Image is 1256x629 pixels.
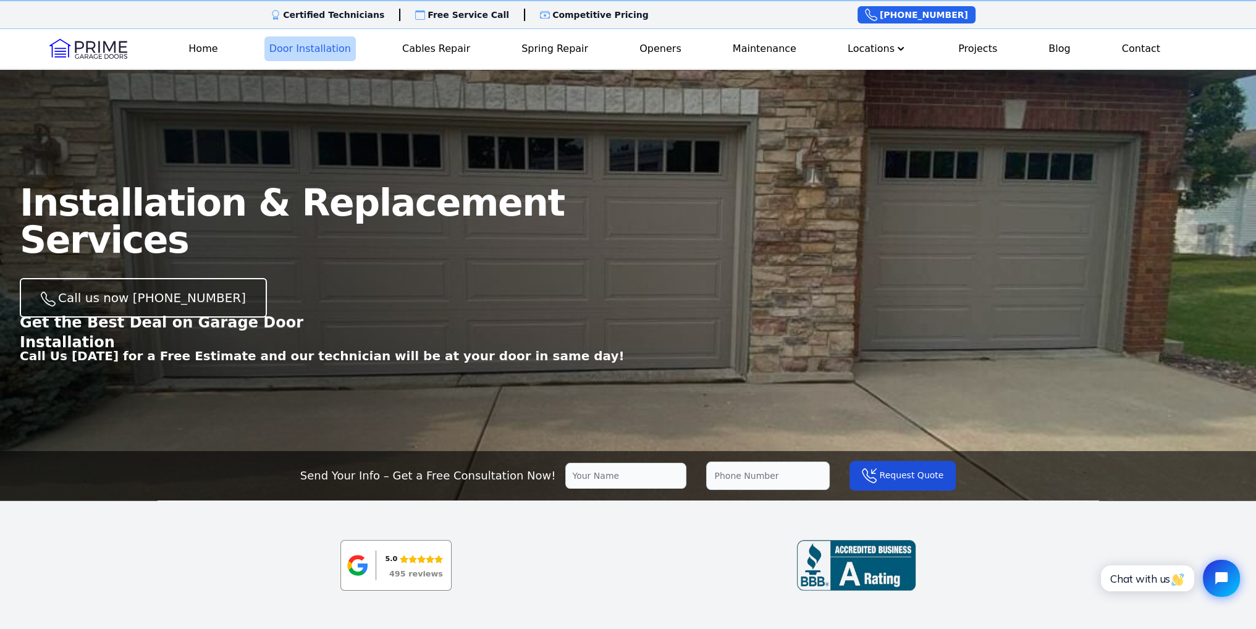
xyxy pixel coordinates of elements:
[428,9,509,21] p: Free Service Call
[706,462,830,490] input: Phone Number
[953,36,1002,61] a: Projects
[20,181,565,261] span: Installation & Replacement Services
[1043,36,1075,61] a: Blog
[20,313,376,352] p: Get the Best Deal on Garage Door Installation
[728,36,801,61] a: Maintenance
[849,461,956,491] button: Request Quote
[552,9,649,21] p: Competitive Pricing
[797,540,916,591] img: BBB-review
[300,467,556,484] p: Send Your Info – Get a Free Consultation Now!
[565,463,686,489] input: Your Name
[183,36,222,61] a: Home
[389,570,443,578] div: 495 reviews
[397,36,475,61] a: Cables Repair
[264,36,356,61] a: Door Installation
[1087,549,1250,607] iframe: Tidio Chat
[386,552,398,566] div: 5.0
[1117,36,1165,61] a: Contact
[858,6,976,23] a: [PHONE_NUMBER]
[634,36,686,61] a: Openers
[20,278,267,318] a: Call us now [PHONE_NUMBER]
[386,552,443,566] div: Rating: 5.0 out of 5
[49,39,127,59] img: Logo
[516,36,593,61] a: Spring Repair
[283,9,384,21] p: Certified Technicians
[843,36,912,61] button: Locations
[20,347,625,365] p: Call Us [DATE] for a Free Estimate and our technician will be at your door in same day!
